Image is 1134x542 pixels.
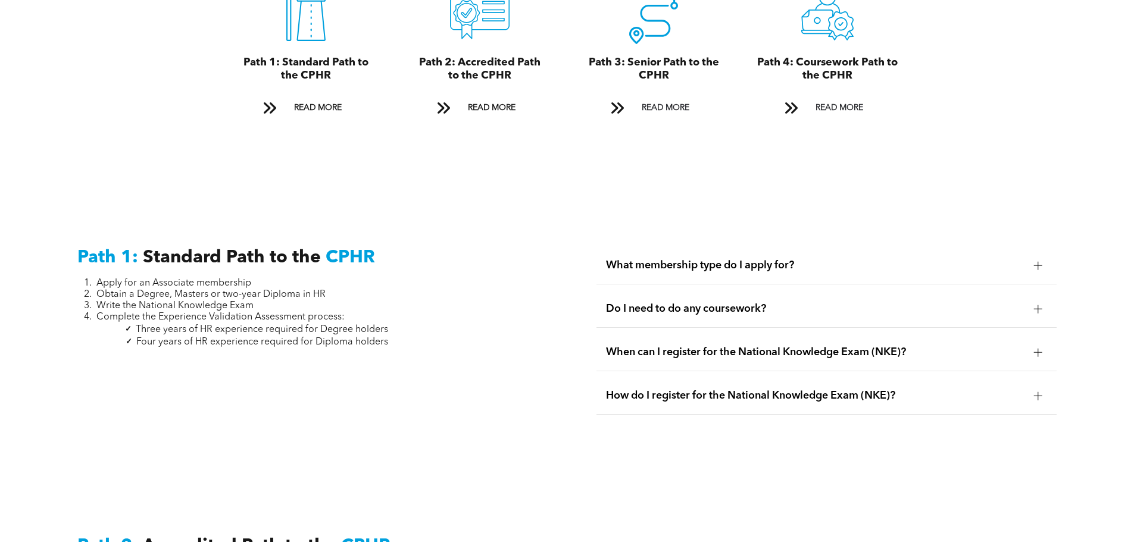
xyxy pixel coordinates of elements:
span: What membership type do I apply for? [606,259,1024,272]
span: Four years of HR experience required for Diploma holders [136,337,388,347]
span: Path 4: Coursework Path to the CPHR [757,57,898,81]
span: Obtain a Degree, Masters or two-year Diploma in HR [96,290,326,299]
span: Path 1: [77,249,138,267]
a: READ MORE [776,97,879,119]
span: Standard Path to the [143,249,321,267]
span: Path 1: Standard Path to the CPHR [243,57,368,81]
span: READ MORE [464,97,520,119]
a: READ MORE [602,97,705,119]
span: READ MORE [638,97,693,119]
span: When can I register for the National Knowledge Exam (NKE)? [606,346,1024,359]
a: READ MORE [429,97,531,119]
span: Path 2: Accredited Path to the CPHR [419,57,541,81]
span: Do I need to do any coursework? [606,302,1024,315]
span: Apply for an Associate membership [96,278,251,288]
span: How do I register for the National Knowledge Exam (NKE)? [606,389,1024,402]
span: Path 3: Senior Path to the CPHR [589,57,719,81]
span: READ MORE [811,97,867,119]
a: READ MORE [255,97,357,119]
span: Write the National Knowledge Exam [96,301,254,311]
span: CPHR [326,249,375,267]
span: Three years of HR experience required for Degree holders [136,325,388,334]
span: Complete the Experience Validation Assessment process: [96,312,345,322]
span: READ MORE [290,97,346,119]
